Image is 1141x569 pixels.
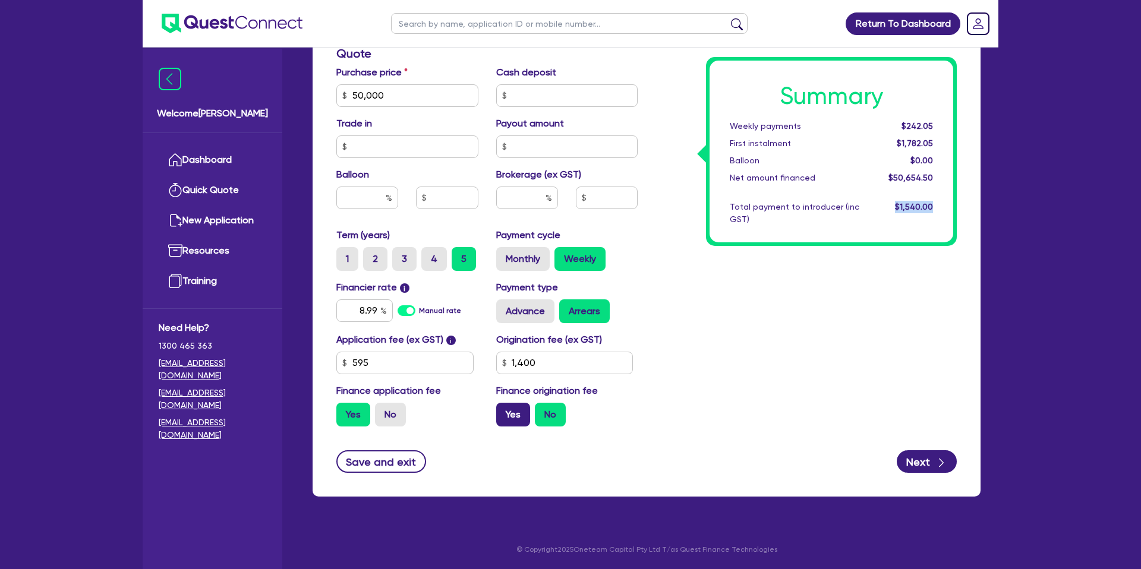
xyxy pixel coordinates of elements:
label: Yes [336,403,370,426]
label: Finance application fee [336,384,441,398]
label: Payment type [496,280,558,295]
button: Save and exit [336,450,426,473]
img: quest-connect-logo-blue [162,14,302,33]
label: Brokerage (ex GST) [496,167,581,182]
label: Trade in [336,116,372,131]
label: Purchase price [336,65,408,80]
label: 5 [452,247,476,271]
span: Welcome [PERSON_NAME] [157,106,268,121]
h1: Summary [730,82,933,110]
label: Monthly [496,247,550,271]
a: New Application [159,206,266,236]
div: Balloon [721,154,868,167]
label: Balloon [336,167,369,182]
div: First instalment [721,137,868,150]
label: Finance origination fee [496,384,598,398]
label: Arrears [559,299,610,323]
p: © Copyright 2025 Oneteam Capital Pty Ltd T/as Quest Finance Technologies [304,544,989,555]
img: resources [168,244,182,258]
label: Payout amount [496,116,564,131]
a: Dashboard [159,145,266,175]
a: [EMAIL_ADDRESS][DOMAIN_NAME] [159,416,266,441]
label: Manual rate [419,305,461,316]
span: Need Help? [159,321,266,335]
span: $0.00 [910,156,933,165]
label: Application fee (ex GST) [336,333,443,347]
a: Resources [159,236,266,266]
a: [EMAIL_ADDRESS][DOMAIN_NAME] [159,357,266,382]
label: 1 [336,247,358,271]
label: No [535,403,566,426]
label: No [375,403,406,426]
img: new-application [168,213,182,227]
a: Quick Quote [159,175,266,206]
span: $1,540.00 [895,202,933,211]
a: Return To Dashboard [846,12,960,35]
img: quick-quote [168,183,182,197]
label: Yes [496,403,530,426]
label: Financier rate [336,280,409,295]
input: Search by name, application ID or mobile number... [391,13,748,34]
a: [EMAIL_ADDRESS][DOMAIN_NAME] [159,387,266,412]
a: Training [159,266,266,296]
img: icon-menu-close [159,68,181,90]
span: $242.05 [902,121,933,131]
label: Payment cycle [496,228,560,242]
label: 4 [421,247,447,271]
span: i [400,283,409,293]
div: Total payment to introducer (inc GST) [721,201,868,226]
a: Dropdown toggle [963,8,994,39]
label: Advance [496,299,554,323]
span: $1,782.05 [897,138,933,148]
h3: Quote [336,46,638,61]
div: Net amount financed [721,172,868,184]
button: Next [897,450,957,473]
span: 1300 465 363 [159,340,266,352]
div: Weekly payments [721,120,868,132]
label: Term (years) [336,228,390,242]
label: 3 [392,247,417,271]
span: $50,654.50 [888,173,933,182]
label: Origination fee (ex GST) [496,333,602,347]
label: Cash deposit [496,65,556,80]
img: training [168,274,182,288]
label: 2 [363,247,387,271]
label: Weekly [554,247,606,271]
span: i [446,336,456,345]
